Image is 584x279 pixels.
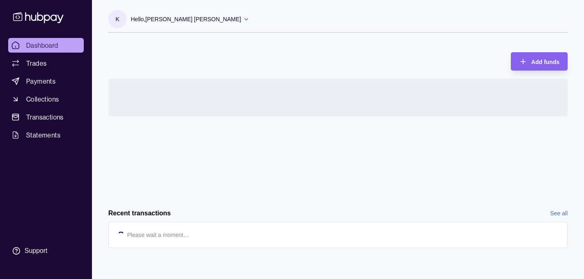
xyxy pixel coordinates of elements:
[550,209,568,218] a: See all
[131,15,241,24] p: Hello, [PERSON_NAME] [PERSON_NAME]
[116,15,119,24] p: K
[8,242,84,259] a: Support
[26,76,56,86] span: Payments
[8,92,84,106] a: Collections
[25,246,47,255] div: Support
[8,74,84,89] a: Payments
[8,38,84,53] a: Dashboard
[26,94,59,104] span: Collections
[127,230,189,239] p: Please wait a moment…
[26,58,47,68] span: Trades
[108,209,171,218] h2: Recent transactions
[8,56,84,71] a: Trades
[511,52,568,71] button: Add funds
[8,110,84,124] a: Transactions
[531,59,559,65] span: Add funds
[26,40,58,50] span: Dashboard
[8,128,84,142] a: Statements
[26,130,60,140] span: Statements
[26,112,64,122] span: Transactions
